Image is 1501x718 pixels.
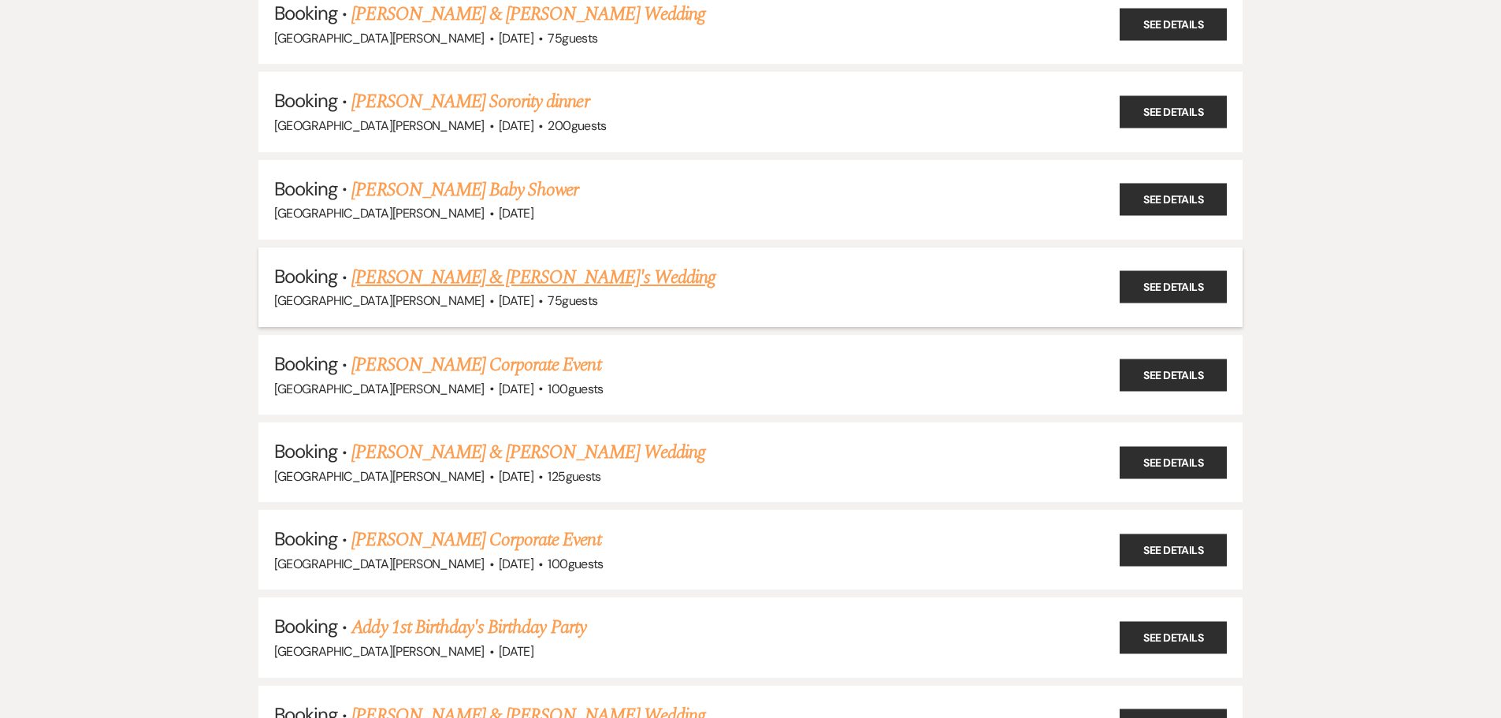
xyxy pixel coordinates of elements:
a: See Details [1120,95,1227,128]
a: [PERSON_NAME] & [PERSON_NAME]'s Wedding [351,263,715,292]
a: Addy 1st Birthday's Birthday Party [351,613,585,642]
a: [PERSON_NAME] Corporate Event [351,526,600,554]
a: See Details [1120,271,1227,303]
a: [PERSON_NAME] Sorority dinner [351,87,589,116]
a: [PERSON_NAME] & [PERSON_NAME] Wedding [351,438,704,467]
span: Booking [274,1,337,25]
span: 100 guests [548,381,603,397]
span: Booking [274,88,337,113]
span: [GEOGRAPHIC_DATA][PERSON_NAME] [274,468,485,485]
a: See Details [1120,359,1227,391]
span: [DATE] [499,30,533,47]
span: [GEOGRAPHIC_DATA][PERSON_NAME] [274,205,485,221]
span: 125 guests [548,468,600,485]
span: [GEOGRAPHIC_DATA][PERSON_NAME] [274,556,485,572]
span: [DATE] [499,381,533,397]
a: See Details [1120,184,1227,216]
span: 75 guests [548,292,597,309]
a: [PERSON_NAME] Corporate Event [351,351,600,379]
span: Booking [274,614,337,638]
span: [GEOGRAPHIC_DATA][PERSON_NAME] [274,117,485,134]
a: See Details [1120,534,1227,566]
span: [GEOGRAPHIC_DATA][PERSON_NAME] [274,381,485,397]
span: [DATE] [499,205,533,221]
a: See Details [1120,8,1227,40]
span: 100 guests [548,556,603,572]
span: [GEOGRAPHIC_DATA][PERSON_NAME] [274,643,485,660]
a: [PERSON_NAME] Baby Shower [351,176,578,204]
span: Booking [274,526,337,551]
span: 75 guests [548,30,597,47]
span: Booking [274,352,337,376]
span: [DATE] [499,117,533,134]
span: Booking [274,439,337,463]
span: [GEOGRAPHIC_DATA][PERSON_NAME] [274,30,485,47]
span: [DATE] [499,643,533,660]
span: [DATE] [499,556,533,572]
span: 200 guests [548,117,606,134]
span: [DATE] [499,468,533,485]
span: Booking [274,177,337,201]
span: [GEOGRAPHIC_DATA][PERSON_NAME] [274,292,485,309]
span: [DATE] [499,292,533,309]
span: Booking [274,264,337,288]
a: See Details [1120,446,1227,478]
a: See Details [1120,622,1227,654]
